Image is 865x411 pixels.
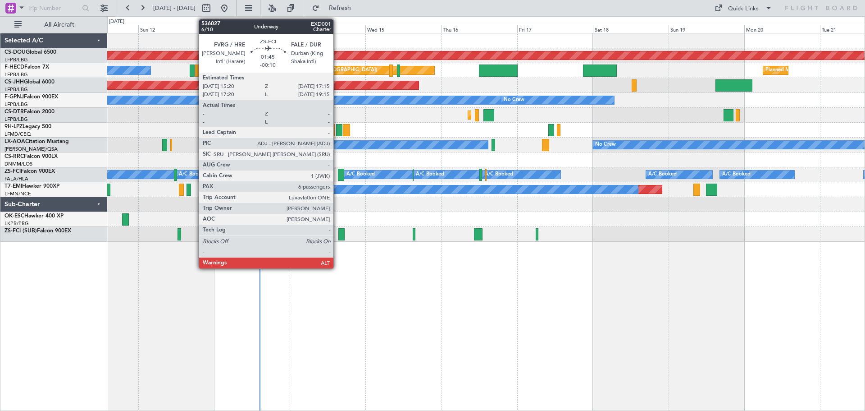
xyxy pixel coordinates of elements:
span: CS-DTR [5,109,24,115]
div: Tue 14 [290,25,365,33]
a: ZS-FCI (SUB)Falcon 900EX [5,228,71,234]
span: LX-AOA [5,139,25,144]
a: LFMD/CEQ [5,131,31,138]
span: OK-ESC [5,213,24,219]
span: ZS-FCI (SUB) [5,228,37,234]
a: CS-DOUGlobal 6500 [5,50,56,55]
div: A/C Booked [648,168,677,181]
a: LFPB/LBG [5,101,28,108]
span: Refresh [321,5,359,11]
span: CS-RRC [5,154,24,159]
span: F-GPNJ [5,94,24,100]
span: T7-EMI [5,184,22,189]
span: [DATE] - [DATE] [153,4,196,12]
a: CS-JHHGlobal 6000 [5,79,55,85]
div: Planned Maint [GEOGRAPHIC_DATA] ([GEOGRAPHIC_DATA]) [235,64,377,77]
span: CS-DOU [5,50,26,55]
button: Quick Links [710,1,777,15]
div: Mon 20 [744,25,820,33]
a: T7-EMIHawker 900XP [5,184,59,189]
div: No Crew [595,138,616,152]
span: ZS-FCI [5,169,21,174]
div: A/C Booked [346,168,375,181]
div: No Crew [504,93,524,107]
div: Sun 12 [138,25,214,33]
div: Quick Links [728,5,759,14]
a: FALA/HLA [5,175,28,182]
input: Trip Number [27,1,79,15]
a: CS-DTRFalcon 2000 [5,109,55,115]
button: All Aircraft [10,18,98,32]
div: A/C Booked [179,168,207,181]
a: F-HECDFalcon 7X [5,65,49,70]
div: Fri 17 [517,25,593,33]
a: LFPB/LBG [5,116,28,123]
a: F-GPNJFalcon 900EX [5,94,58,100]
span: F-HECD [5,65,24,70]
button: Refresh [308,1,362,15]
a: CS-RRCFalcon 900LX [5,154,58,159]
span: All Aircraft [23,22,95,28]
div: Mon 13 [214,25,290,33]
div: No Crew [254,183,275,196]
span: 9H-LPZ [5,124,23,129]
div: [DATE] [109,18,124,26]
div: A/C Booked [416,168,444,181]
a: LFPB/LBG [5,86,28,93]
a: ZS-FCIFalcon 900EX [5,169,55,174]
div: Wed 15 [365,25,441,33]
div: No Crew Hamburg (Fuhlsbuttel Intl) [245,138,326,152]
div: Thu 16 [442,25,517,33]
a: LFMN/NCE [5,190,31,197]
div: No Crew [292,93,313,107]
div: Planned Maint Sofia [470,108,516,122]
div: A/C Booked [485,168,513,181]
a: LFPB/LBG [5,71,28,78]
div: A/C Booked [722,168,751,181]
a: DNMM/LOS [5,161,32,167]
div: Sun 19 [669,25,744,33]
a: LX-AOACitation Mustang [5,139,69,144]
a: OK-ESCHawker 400 XP [5,213,64,219]
div: Sat 18 [593,25,669,33]
a: 9H-LPZLegacy 500 [5,124,51,129]
a: LKPR/PRG [5,220,29,227]
div: A/C Booked [266,168,295,181]
a: LFPB/LBG [5,56,28,63]
span: CS-JHH [5,79,24,85]
a: [PERSON_NAME]/QSA [5,146,58,152]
